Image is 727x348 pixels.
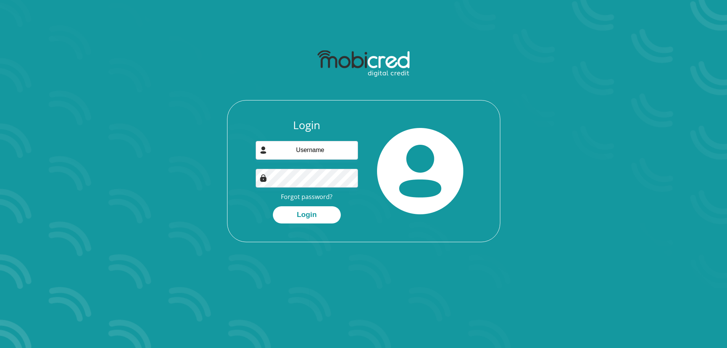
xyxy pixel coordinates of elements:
img: Image [260,174,267,182]
h3: Login [256,119,358,132]
a: Forgot password? [281,193,332,201]
input: Username [256,141,358,160]
img: user-icon image [260,146,267,154]
img: mobicred logo [318,50,409,77]
button: Login [273,206,341,223]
